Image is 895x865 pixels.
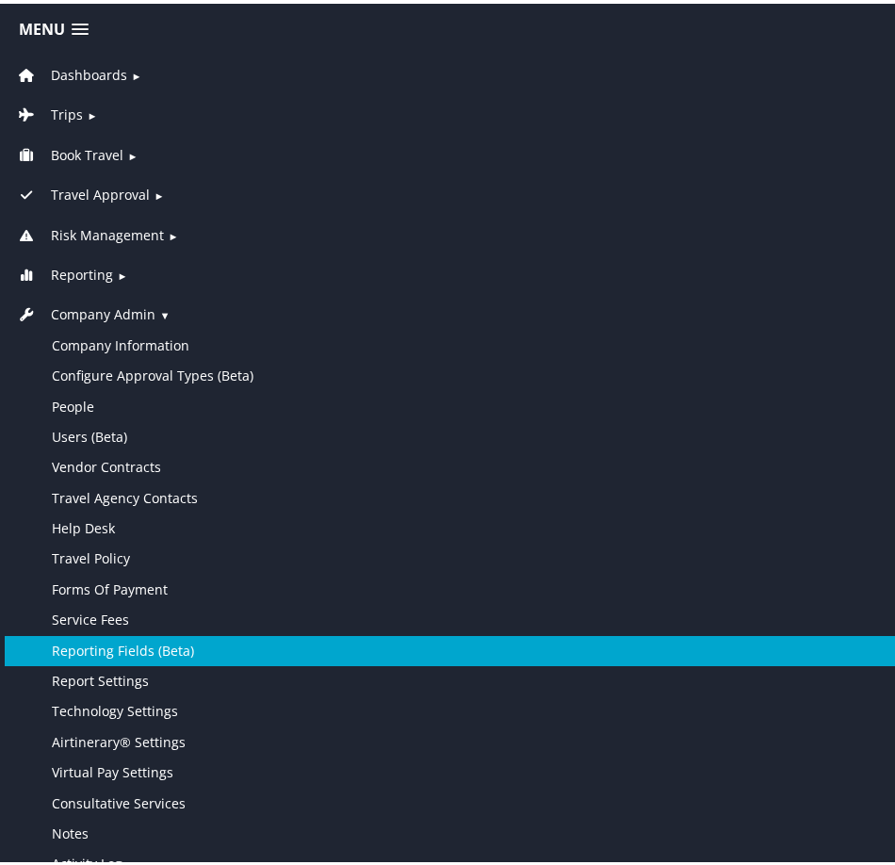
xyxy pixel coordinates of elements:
[87,105,97,119] span: ►
[14,102,83,120] a: Trips
[168,225,178,239] span: ►
[131,65,141,79] span: ►
[51,301,155,321] span: Company Admin
[19,17,65,35] span: Menu
[51,101,83,122] span: Trips
[14,182,150,200] a: Travel Approval
[14,262,113,280] a: Reporting
[14,62,127,80] a: Dashboards
[51,141,123,162] span: Book Travel
[127,145,138,159] span: ►
[14,142,123,160] a: Book Travel
[51,261,113,282] span: Reporting
[51,181,150,202] span: Travel Approval
[14,222,164,240] a: Risk Management
[51,61,127,82] span: Dashboards
[14,302,155,319] a: Company Admin
[117,265,127,279] span: ►
[9,10,98,41] a: Menu
[159,304,170,318] span: ▼
[154,185,164,199] span: ►
[51,221,164,242] span: Risk Management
